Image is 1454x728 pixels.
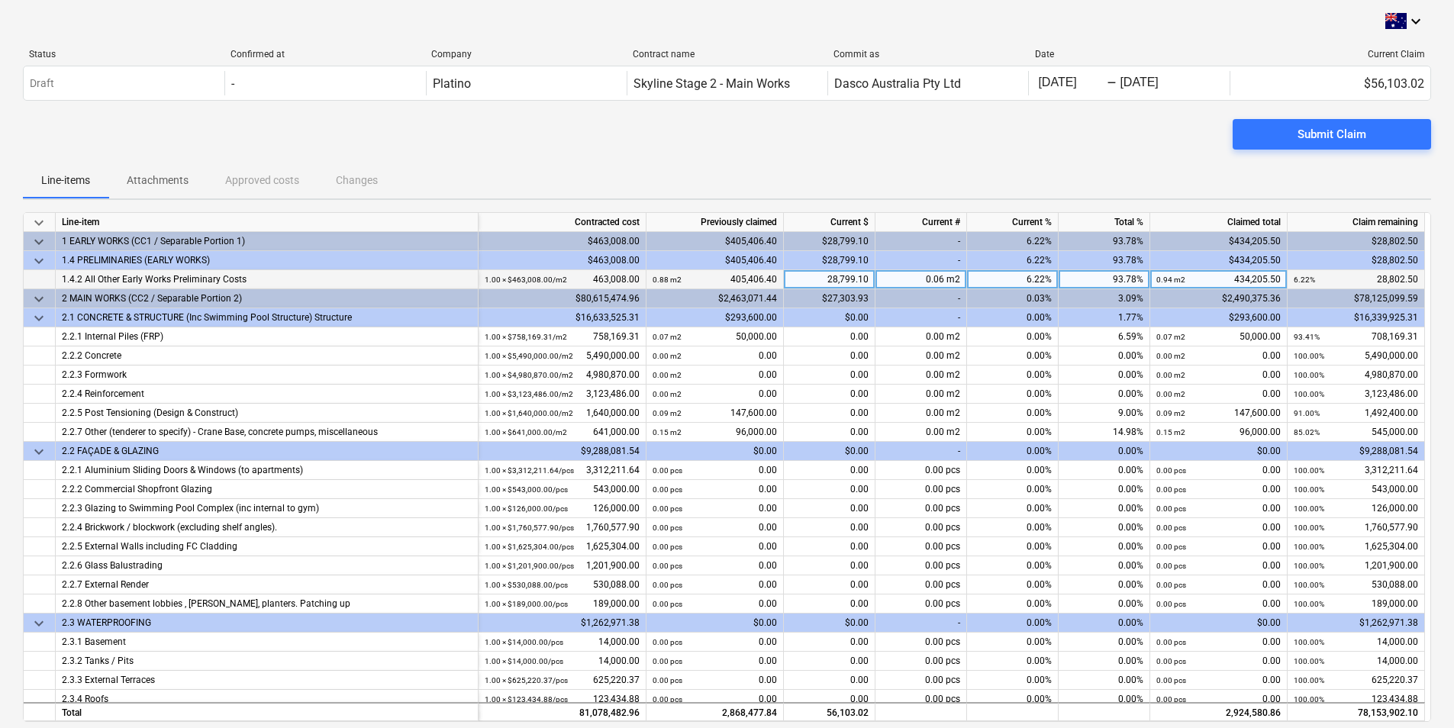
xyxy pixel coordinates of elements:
div: 0.00% [967,461,1059,480]
div: 0.00 [784,556,875,575]
div: - [875,251,967,270]
div: 3,312,211.64 [1294,461,1418,480]
div: 0.00% [967,633,1059,652]
small: 0.09 m2 [1156,409,1185,417]
small: 100.00% [1294,390,1324,398]
div: $9,288,081.54 [479,442,646,461]
div: 530,088.00 [485,575,640,594]
div: $0.00 [784,614,875,633]
div: 0.00 m2 [875,366,967,385]
small: 1.00 × $5,490,000.00 / m2 [485,352,573,360]
small: 100.00% [1294,523,1324,532]
div: 0.00% [1059,671,1150,690]
div: 0.00% [967,404,1059,423]
div: 0.00% [967,423,1059,442]
div: Total % [1059,213,1150,232]
div: 2.2.3 Glazing to Swimming Pool Complex (inc internal to gym) [62,499,472,518]
small: 100.00% [1294,504,1324,513]
div: 0.00% [967,690,1059,709]
small: 0.00 pcs [1156,485,1186,494]
div: Contract name [633,49,822,60]
div: 463,008.00 [485,270,640,289]
div: 0.00 [653,385,777,404]
div: Commit as [833,49,1023,60]
div: 0.00 [653,480,777,499]
small: 0.88 m2 [653,275,682,284]
div: 0.00% [967,327,1059,346]
div: $28,799.10 [784,232,875,251]
small: 0.00 m2 [653,352,682,360]
div: 0.00 [653,556,777,575]
div: 0.00 pcs [875,594,967,614]
div: 0.00 [784,537,875,556]
small: 0.00 pcs [1156,581,1186,589]
div: 0.00% [967,366,1059,385]
div: 0.00 [1156,575,1281,594]
div: 2.2.6 Glass Balustrading [62,556,472,575]
div: 545,000.00 [1294,423,1418,442]
small: 0.00 m2 [653,390,682,398]
div: 1,201,900.00 [485,556,640,575]
div: 1,625,304.00 [1294,537,1418,556]
span: keyboard_arrow_down [30,252,48,270]
div: 0.03% [967,289,1059,308]
div: 0.00% [1059,633,1150,652]
small: 1.00 × $530,088.00 / pcs [485,581,568,589]
div: 0.00 [653,594,777,614]
input: Start Date [1035,72,1107,94]
div: 0.00 [1156,480,1281,499]
div: 0.00 [784,671,875,690]
div: 0.00 [1156,385,1281,404]
div: 0.00 [1156,537,1281,556]
div: 0.00 pcs [875,633,967,652]
div: $293,600.00 [1150,308,1288,327]
span: keyboard_arrow_down [30,309,48,327]
div: 2.2.1 Internal Piles (FRP) [62,327,472,346]
div: 0.00 pcs [875,556,967,575]
div: - [1107,79,1117,88]
div: $463,008.00 [479,251,646,270]
small: 100.00% [1294,352,1324,360]
div: $293,600.00 [646,308,784,327]
div: 0.00% [967,594,1059,614]
div: Current # [875,213,967,232]
div: Current $ [784,213,875,232]
div: 6.59% [1059,327,1150,346]
p: Line-items [41,172,90,188]
span: keyboard_arrow_down [30,214,48,232]
small: 1.00 × $3,312,211.64 / pcs [485,466,574,475]
div: Current Claim [1236,49,1425,60]
div: - [231,76,234,91]
div: $28,802.50 [1288,232,1425,251]
div: 147,600.00 [653,404,777,423]
div: 14.98% [1059,423,1150,442]
small: 100.00% [1294,562,1324,570]
div: 2.2.4 Reinforcement [62,385,472,404]
div: 1.4.2 All Other Early Works Preliminary Costs [62,270,472,289]
button: Submit Claim [1233,119,1431,150]
small: 0.00 pcs [653,504,682,513]
div: 0.00 [784,594,875,614]
div: 0.00% [1059,594,1150,614]
div: 4,980,870.00 [1294,366,1418,385]
div: 0.00 [784,346,875,366]
small: 0.00 pcs [653,485,682,494]
div: $28,802.50 [1288,251,1425,270]
div: 530,088.00 [1294,575,1418,594]
div: 2,924,580.86 [1150,702,1288,721]
div: Platino [433,76,471,91]
div: 0.00 [653,518,777,537]
span: keyboard_arrow_down [30,290,48,308]
div: 0.00 [653,461,777,480]
div: 9.00% [1059,404,1150,423]
div: $56,103.02 [1230,71,1430,95]
div: 0.00% [1059,499,1150,518]
div: Date [1035,49,1224,60]
div: 1.77% [1059,308,1150,327]
div: 0.00 m2 [875,327,967,346]
div: 93.78% [1059,270,1150,289]
div: $16,339,925.31 [1288,308,1425,327]
div: Dasco Australia Pty Ltd [834,76,961,91]
small: 0.07 m2 [1156,333,1185,341]
div: Claim remaining [1288,213,1425,232]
